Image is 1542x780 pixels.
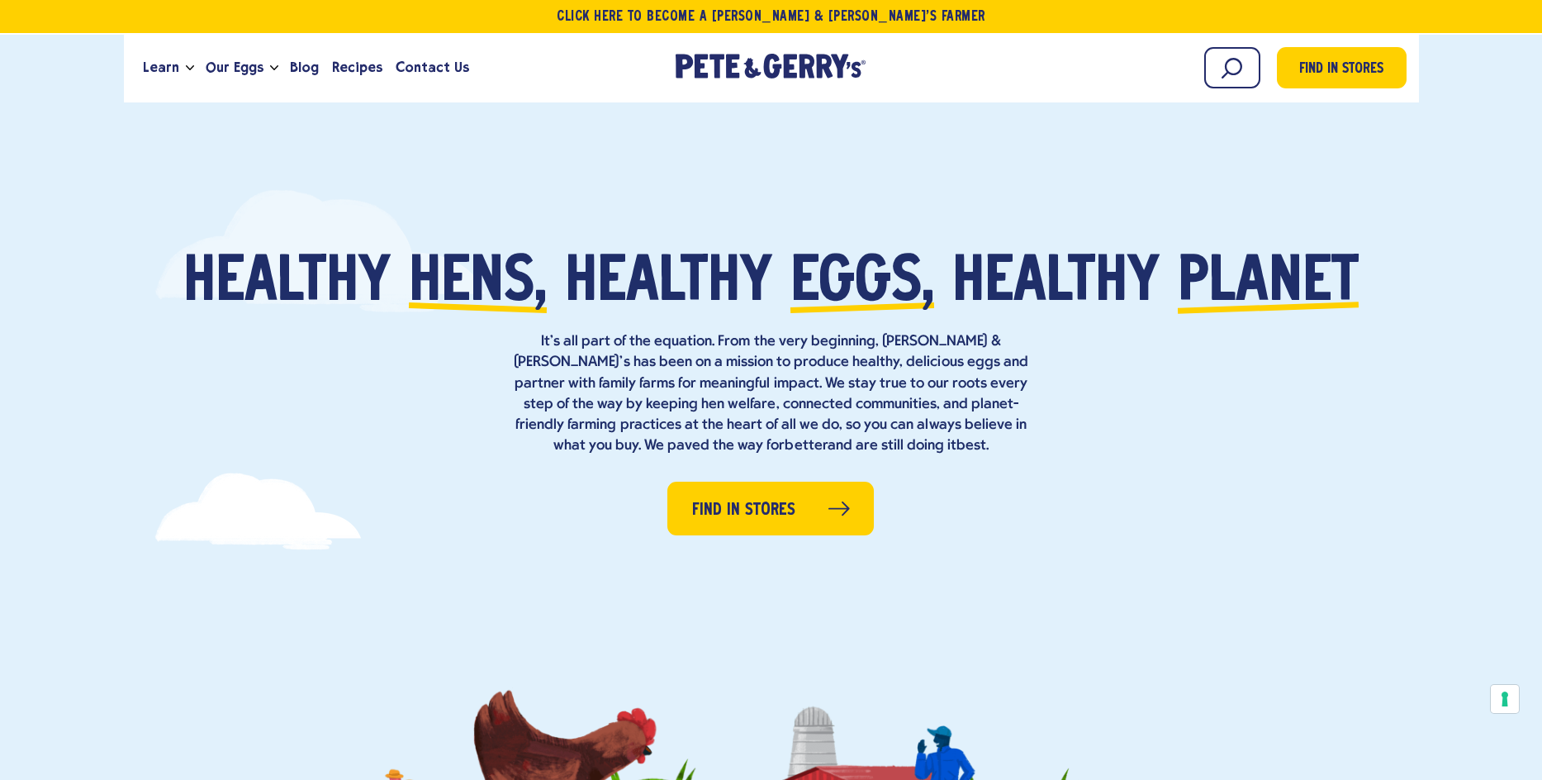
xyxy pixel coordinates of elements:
a: Learn [136,45,186,90]
span: planet [1178,253,1359,315]
span: healthy [952,253,1160,315]
a: Find in Stores [1277,47,1407,88]
button: Open the dropdown menu for Learn [186,65,194,71]
span: Healthy [183,253,391,315]
button: Your consent preferences for tracking technologies [1491,685,1519,713]
span: Find in Stores [1299,59,1383,81]
a: Contact Us [389,45,476,90]
span: healthy [565,253,772,315]
strong: best [956,438,986,454]
a: Blog [283,45,325,90]
span: Contact Us [396,57,469,78]
a: Find in Stores [667,482,874,535]
button: Open the dropdown menu for Our Eggs [270,65,278,71]
span: Find in Stores [692,497,795,523]
span: eggs, [790,253,934,315]
span: hens, [409,253,547,315]
span: Our Eggs [206,57,263,78]
a: Recipes [325,45,389,90]
a: Our Eggs [199,45,270,90]
span: Learn [143,57,179,78]
strong: better [785,438,827,454]
input: Search [1204,47,1260,88]
span: Recipes [332,57,382,78]
p: It’s all part of the equation. From the very beginning, [PERSON_NAME] & [PERSON_NAME]’s has been ... [507,331,1036,456]
span: Blog [290,57,319,78]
